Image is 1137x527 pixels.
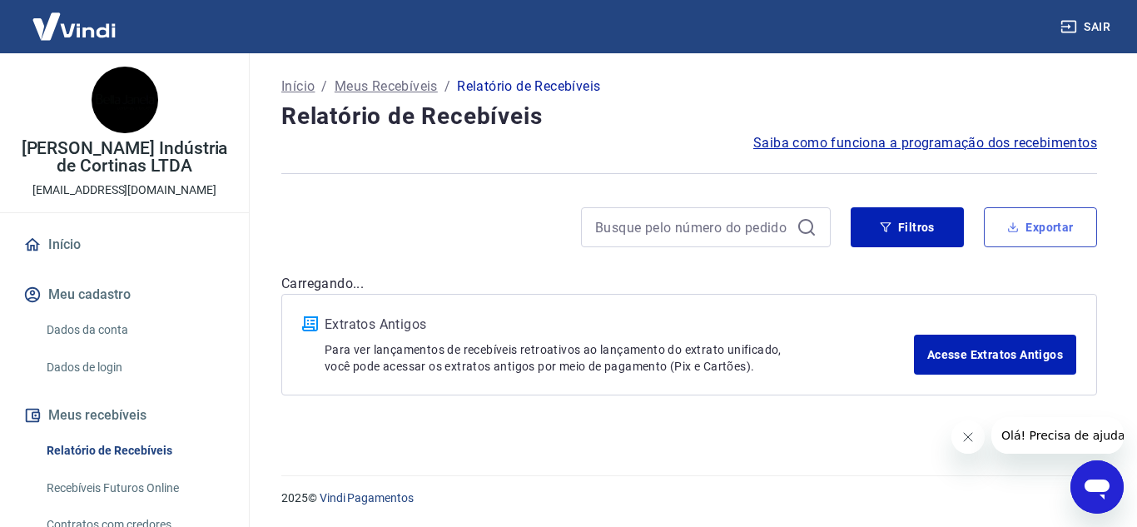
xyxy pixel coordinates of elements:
button: Meu cadastro [20,276,229,313]
button: Exportar [984,207,1097,247]
p: Carregando... [281,274,1097,294]
p: / [444,77,450,97]
img: a1c17a90-c127-4bbe-acbf-165098542f9b.jpeg [92,67,158,133]
p: [EMAIL_ADDRESS][DOMAIN_NAME] [32,181,216,199]
p: Extratos Antigos [325,315,914,335]
a: Recebíveis Futuros Online [40,471,229,505]
p: [PERSON_NAME] Indústria de Cortinas LTDA [13,140,236,175]
iframe: Botão para abrir a janela de mensagens [1070,460,1124,514]
a: Relatório de Recebíveis [40,434,229,468]
a: Vindi Pagamentos [320,491,414,505]
a: Início [20,226,229,263]
h4: Relatório de Recebíveis [281,100,1097,133]
img: ícone [302,316,318,331]
a: Meus Recebíveis [335,77,438,97]
a: Dados da conta [40,313,229,347]
a: Dados de login [40,351,229,385]
iframe: Mensagem da empresa [991,417,1124,454]
img: Vindi [20,1,128,52]
p: Para ver lançamentos de recebíveis retroativos ao lançamento do extrato unificado, você pode aces... [325,341,914,375]
input: Busque pelo número do pedido [595,215,790,240]
a: Saiba como funciona a programação dos recebimentos [753,133,1097,153]
a: Acesse Extratos Antigos [914,335,1076,375]
button: Filtros [851,207,964,247]
a: Início [281,77,315,97]
p: 2025 © [281,490,1097,507]
button: Meus recebíveis [20,397,229,434]
iframe: Fechar mensagem [951,420,985,454]
p: / [321,77,327,97]
span: Olá! Precisa de ajuda? [10,12,140,25]
button: Sair [1057,12,1117,42]
p: Relatório de Recebíveis [457,77,600,97]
